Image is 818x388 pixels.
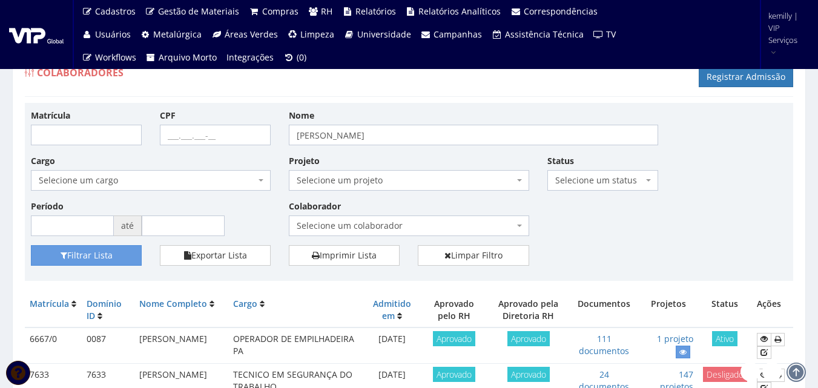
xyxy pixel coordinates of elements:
a: Matrícula [30,298,69,309]
a: Nome Completo [139,298,207,309]
label: Nome [289,110,314,122]
a: Universidade [339,23,416,46]
label: Colaborador [289,200,341,212]
span: Gestão de Materiais [158,5,239,17]
span: Correspondências [524,5,598,17]
span: Campanhas [434,28,482,40]
button: Filtrar Lista [31,245,142,266]
td: 6667/0 [25,327,82,364]
a: TV [589,23,621,46]
span: TV [606,28,616,40]
span: Selecione um status [555,174,643,186]
a: Limpeza [283,23,340,46]
span: Compras [262,5,299,17]
a: Usuários [77,23,136,46]
span: Limpeza [300,28,334,40]
a: 1 projeto [657,333,693,344]
span: Selecione um projeto [289,170,529,191]
span: Desligado [703,367,747,382]
a: Campanhas [416,23,487,46]
span: Relatórios [355,5,396,17]
td: [PERSON_NAME] [134,327,228,364]
label: CPF [160,110,176,122]
span: Aprovado [433,367,475,382]
span: Selecione um cargo [39,174,256,186]
span: Aprovado [507,331,550,346]
a: Imprimir Lista [289,245,400,266]
a: Cargo [233,298,257,309]
span: Selecione um status [547,170,658,191]
th: Documentos [570,293,638,327]
th: Projetos [638,293,698,327]
span: Cadastros [95,5,136,17]
span: Áreas Verdes [225,28,278,40]
span: Universidade [357,28,411,40]
a: Áreas Verdes [206,23,283,46]
a: 111 documentos [579,333,629,357]
a: Domínio ID [87,298,122,321]
th: Status [698,293,752,327]
span: até [114,215,142,236]
span: Aprovado [433,331,475,346]
a: Assistência Técnica [487,23,589,46]
span: Integrações [226,51,274,63]
span: Metalúrgica [153,28,202,40]
label: Cargo [31,155,55,167]
label: Projeto [289,155,320,167]
th: Ações [752,293,793,327]
a: Admitido em [373,298,411,321]
a: Workflows [77,46,141,69]
span: Selecione um cargo [31,170,271,191]
span: Workflows [95,51,136,63]
a: Arquivo Morto [141,46,222,69]
span: Colaboradores [37,66,124,79]
td: OPERADOR DE EMPILHADEIRA PA [228,327,363,364]
th: Aprovado pela Diretoria RH [487,293,569,327]
label: Matrícula [31,110,70,122]
td: [DATE] [363,327,421,364]
a: Integrações [222,46,279,69]
span: Ativo [712,331,737,346]
th: Aprovado pelo RH [421,293,487,327]
td: 0087 [82,327,134,364]
span: RH [321,5,332,17]
span: Relatórios Analíticos [418,5,501,17]
a: Limpar Filtro [418,245,529,266]
span: Assistência Técnica [505,28,584,40]
span: kemilly | VIP Serviços [768,10,802,46]
label: Período [31,200,64,212]
span: Usuários [95,28,131,40]
span: Selecione um colaborador [297,220,513,232]
a: Metalúrgica [136,23,207,46]
span: (0) [297,51,306,63]
input: ___.___.___-__ [160,125,271,145]
span: Arquivo Morto [159,51,217,63]
img: logo [9,25,64,44]
span: Aprovado [507,367,550,382]
label: Status [547,155,574,167]
a: Registrar Admissão [699,67,793,87]
span: Selecione um colaborador [289,215,529,236]
a: (0) [279,46,311,69]
button: Exportar Lista [160,245,271,266]
span: Selecione um projeto [297,174,513,186]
